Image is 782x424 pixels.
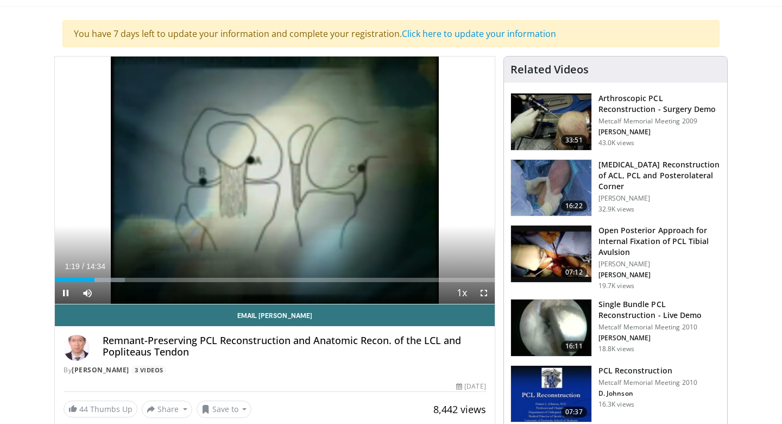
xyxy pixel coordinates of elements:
[86,262,105,271] span: 14:34
[598,93,721,115] h3: Arthroscopic PCL Reconstruction - Surgery Demo
[598,159,721,192] h3: [MEDICAL_DATA] Reconstruction of ACL, PCL and Posterolateral Corner
[561,407,587,417] span: 07:37
[456,382,485,391] div: [DATE]
[103,335,486,358] h4: Remnant-Preserving PCL Reconstruction and Anatomic Recon. of the LCL and Popliteaus Tendon
[197,401,252,418] button: Save to
[598,389,697,398] p: D. Johnson
[598,299,721,321] h3: Single Bundle PCL Reconstruction - Live Demo
[511,300,591,356] img: wick_3.png.150x105_q85_crop-smart_upscale.jpg
[64,365,486,375] div: By
[598,194,721,203] p: [PERSON_NAME]
[510,299,721,357] a: 16:11 Single Bundle PCL Reconstruction - Live Demo Metcalf Memorial Meeting 2010 [PERSON_NAME] 18...
[65,262,79,271] span: 1:19
[64,401,137,417] a: 44 Thumbs Up
[55,304,495,326] a: Email [PERSON_NAME]
[598,345,634,353] p: 18.8K views
[82,262,84,271] span: /
[510,365,721,423] a: 07:37 PCL Reconstruction Metcalf Memorial Meeting 2010 D. Johnson 16.3K views
[64,335,90,361] img: Avatar
[561,341,587,352] span: 16:11
[511,93,591,150] img: 672811_3.png.150x105_q85_crop-smart_upscale.jpg
[598,271,721,279] p: [PERSON_NAME]
[561,135,587,146] span: 33:51
[598,282,634,290] p: 19.7K views
[598,378,697,387] p: Metcalf Memorial Meeting 2010
[511,226,591,282] img: e9f6b273-e945-4392-879d-473edd67745f.150x105_q85_crop-smart_upscale.jpg
[402,28,556,40] a: Click here to update your information
[511,366,591,422] img: Picture_4_16_3.png.150x105_q85_crop-smart_upscale.jpg
[598,128,721,136] p: [PERSON_NAME]
[55,278,495,282] div: Progress Bar
[510,159,721,217] a: 16:22 [MEDICAL_DATA] Reconstruction of ACL, PCL and Posterolateral Corner [PERSON_NAME] 32.9K views
[510,63,589,76] h4: Related Videos
[511,160,591,216] img: Stone_ACL_PCL_FL8_Widescreen_640x360_100007535_3.jpg.150x105_q85_crop-smart_upscale.jpg
[62,20,720,47] div: You have 7 days left to update your information and complete your registration.
[77,282,98,304] button: Mute
[433,403,486,416] span: 8,442 views
[55,282,77,304] button: Pause
[561,267,587,278] span: 07:12
[79,404,88,414] span: 44
[72,365,129,375] a: [PERSON_NAME]
[55,57,495,304] video-js: Video Player
[473,282,495,304] button: Fullscreen
[510,93,721,151] a: 33:51 Arthroscopic PCL Reconstruction - Surgery Demo Metcalf Memorial Meeting 2009 [PERSON_NAME] ...
[598,260,721,269] p: [PERSON_NAME]
[142,401,192,418] button: Share
[598,334,721,342] p: [PERSON_NAME]
[131,365,167,375] a: 3 Videos
[598,365,697,376] h3: PCL Reconstruction
[510,225,721,290] a: 07:12 Open Posterior Approach for Internal Fixation of PCL Tibial Avulsion [PERSON_NAME] [PERSON_...
[451,282,473,304] button: Playback Rate
[598,225,721,258] h3: Open Posterior Approach for Internal Fixation of PCL Tibial Avulsion
[598,400,634,409] p: 16.3K views
[598,117,721,126] p: Metcalf Memorial Meeting 2009
[561,201,587,211] span: 16:22
[598,323,721,332] p: Metcalf Memorial Meeting 2010
[598,205,634,214] p: 32.9K views
[598,139,634,147] p: 43.0K views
